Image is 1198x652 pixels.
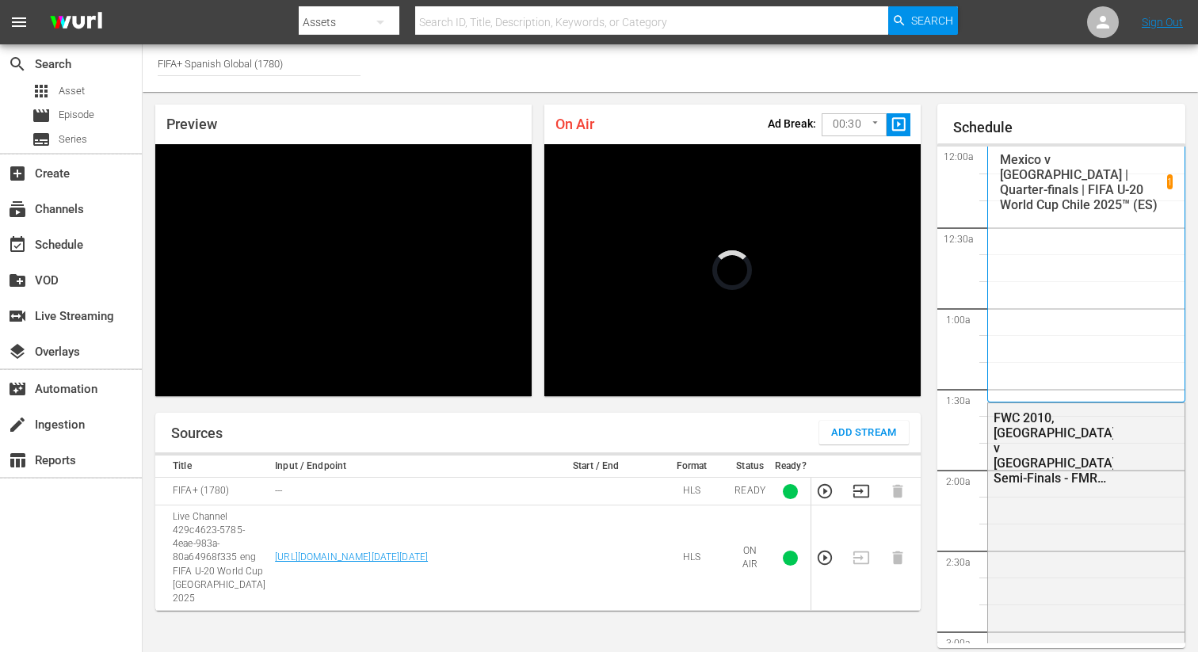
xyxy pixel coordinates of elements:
span: Preview [166,116,217,132]
td: Live Channel 429c4623-5785-4eae-983a-80a64968f335 eng FIFA U-20 World Cup [GEOGRAPHIC_DATA] 2025 [155,505,270,611]
div: 00:30 [822,109,887,139]
h1: Sources [171,425,223,441]
span: Schedule [8,235,27,254]
button: Transition [853,482,870,500]
span: Series [59,132,87,147]
a: Sign Out [1142,16,1183,29]
span: slideshow_sharp [890,116,908,134]
span: Asset [32,82,51,101]
td: --- [270,478,539,505]
span: Automation [8,379,27,398]
span: menu [10,13,29,32]
span: Ingestion [8,415,27,434]
span: Search [911,6,953,35]
span: Create [8,164,27,183]
td: ON AIR [730,505,770,611]
div: FWC 2010, [GEOGRAPHIC_DATA] v [GEOGRAPHIC_DATA], Semi-Finals - FMR (ES) [994,410,1113,486]
span: Overlays [8,342,27,361]
span: Search [8,55,27,74]
h1: Schedule [953,120,1185,135]
p: 1 [1167,177,1173,188]
span: Episode [59,107,94,123]
span: Channels [8,200,27,219]
th: Start / End [539,456,654,478]
td: HLS [654,505,731,611]
button: Preview Stream [816,482,834,500]
img: ans4CAIJ8jUAAAAAAAAAAAAAAAAAAAAAAAAgQb4GAAAAAAAAAAAAAAAAAAAAAAAAJMjXAAAAAAAAAAAAAAAAAAAAAAAAgAT5G... [38,4,114,41]
td: HLS [654,478,731,505]
div: Video Player [544,144,921,396]
span: Asset [59,83,85,99]
button: Search [888,6,958,35]
span: Episode [32,106,51,125]
th: Title [155,456,270,478]
span: Series [32,130,51,149]
span: VOD [8,271,27,290]
span: On Air [555,116,594,132]
p: Mexico v [GEOGRAPHIC_DATA] | Quarter-finals | FIFA U-20 World Cup Chile 2025™ (ES) [1000,152,1167,212]
a: [URL][DOMAIN_NAME][DATE][DATE] [275,551,428,562]
span: Add Stream [831,424,897,442]
button: Add Stream [819,421,909,444]
td: READY [730,478,770,505]
span: Reports [8,451,27,470]
div: Video Player [155,144,532,396]
p: Ad Break: [768,117,816,130]
th: Status [730,456,770,478]
button: Preview Stream [816,549,834,566]
th: Format [654,456,731,478]
td: FIFA+ (1780) [155,478,270,505]
th: Ready? [770,456,811,478]
th: Input / Endpoint [270,456,539,478]
span: Live Streaming [8,307,27,326]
